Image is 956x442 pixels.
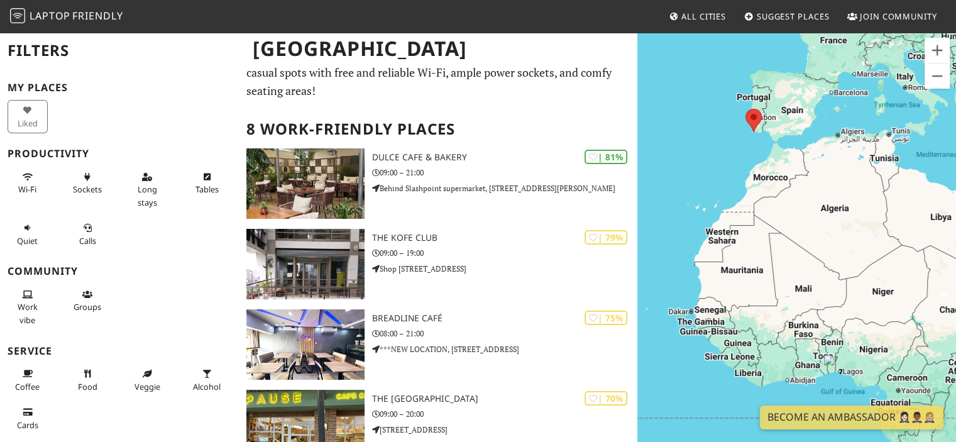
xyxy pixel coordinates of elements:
button: Food [67,363,107,397]
img: Breadline Café [246,309,364,380]
span: Suggest Places [757,11,830,22]
a: Dulce Cafe & Bakery | 81% Dulce Cafe & Bakery 09:00 – 21:00 Behind Slashpoint supermarket, [STREE... [239,148,637,219]
p: Shop [STREET_ADDRESS] [372,263,638,275]
a: Breadline Café | 75% Breadline Café 08:00 – 21:00 ***NEW LOCATION, [STREET_ADDRESS] [239,309,637,380]
h3: The [GEOGRAPHIC_DATA] [372,394,638,404]
a: Become an Ambassador 🤵🏻‍♀️🤵🏾‍♂️🤵🏼‍♀️ [760,406,943,429]
span: Coffee [15,381,40,392]
a: Join Community [842,5,942,28]
a: The Kofe Club | 79% The Kofe Club 09:00 – 19:00 Shop [STREET_ADDRESS] [239,229,637,299]
h3: Community [8,265,231,277]
span: Food [78,381,97,392]
span: Friendly [72,9,123,23]
p: 09:00 – 19:00 [372,247,638,259]
p: 08:00 – 21:00 [372,328,638,340]
button: Quiet [8,218,48,251]
button: Work vibe [8,284,48,330]
span: Stable Wi-Fi [18,184,36,195]
button: Veggie [127,363,167,397]
a: LaptopFriendly LaptopFriendly [10,6,123,28]
img: The Kofe Club [246,229,364,299]
div: | 75% [585,311,627,325]
span: Power sockets [73,184,102,195]
button: Wi-Fi [8,167,48,200]
img: LaptopFriendly [10,8,25,23]
p: 09:00 – 20:00 [372,408,638,420]
a: Suggest Places [739,5,835,28]
h3: My Places [8,82,231,94]
span: Long stays [138,184,157,207]
span: Work-friendly tables [195,184,219,195]
h3: Service [8,345,231,357]
img: Dulce Cafe & Bakery [246,148,364,219]
p: ***NEW LOCATION, [STREET_ADDRESS] [372,343,638,355]
div: | 70% [585,391,627,406]
span: All Cities [681,11,726,22]
h1: [GEOGRAPHIC_DATA] [243,31,635,66]
div: | 79% [585,230,627,245]
span: Veggie [135,381,160,392]
h3: Breadline Café [372,313,638,324]
button: Zoom out [925,64,950,89]
p: Behind Slashpoint supermarket, [STREET_ADDRESS][PERSON_NAME] [372,182,638,194]
p: [STREET_ADDRESS] [372,424,638,436]
button: Zoom in [925,38,950,63]
span: Join Community [860,11,937,22]
span: Group tables [74,301,101,312]
button: Groups [67,284,107,318]
span: Laptop [30,9,70,23]
span: Quiet [17,235,38,246]
button: Coffee [8,363,48,397]
div: | 81% [585,150,627,164]
h2: 8 Work-Friendly Places [246,110,630,148]
h3: Dulce Cafe & Bakery [372,152,638,163]
p: 09:00 – 21:00 [372,167,638,179]
button: Calls [67,218,107,251]
h3: The Kofe Club [372,233,638,243]
span: 7 [838,368,842,375]
button: Long stays [127,167,167,213]
span: People working [18,301,38,325]
span: Video/audio calls [79,235,96,246]
a: All Cities [664,5,731,28]
button: Cards [8,402,48,435]
h2: Filters [8,31,231,70]
span: Alcohol [193,381,221,392]
button: Sockets [67,167,107,200]
button: Tables [187,167,227,200]
h3: Productivity [8,148,231,160]
span: Credit cards [17,419,38,431]
button: Alcohol [187,363,227,397]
